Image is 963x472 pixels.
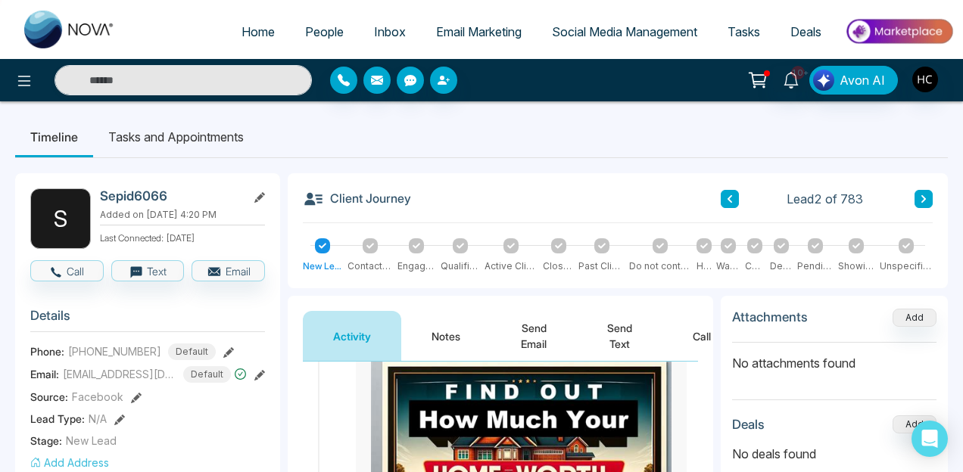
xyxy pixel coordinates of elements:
[844,14,954,48] img: Market-place.gif
[745,259,765,273] div: Cold
[712,17,775,46] a: Tasks
[552,24,697,39] span: Social Media Management
[491,311,577,361] button: Send Email
[578,259,625,273] div: Past Client
[183,366,231,383] span: Default
[441,259,480,273] div: Qualified
[809,66,898,95] button: Avon AI
[72,389,123,405] span: Facebook
[63,366,176,382] span: [EMAIL_ADDRESS][DOMAIN_NAME]
[24,11,115,48] img: Nova CRM Logo
[629,259,692,273] div: Do not contact
[732,343,937,372] p: No attachments found
[100,188,241,203] h2: Sepid6066
[543,259,574,273] div: Closed
[30,389,68,405] span: Source:
[728,24,760,39] span: Tasks
[577,311,662,361] button: Send Text
[537,17,712,46] a: Social Media Management
[192,260,265,281] button: Email
[15,116,93,157] li: Timeline
[30,343,64,359] span: Phone:
[732,309,808,324] h3: Attachments
[732,417,765,432] h3: Deals
[290,17,359,46] a: People
[893,310,937,323] span: Add
[880,259,933,273] div: Unspecified
[68,343,161,359] span: [PHONE_NUMBER]
[359,17,421,46] a: Inbox
[226,17,290,46] a: Home
[485,259,538,273] div: Active Client
[374,24,406,39] span: Inbox
[791,66,805,79] span: 10+
[697,259,712,273] div: Hot
[732,445,937,463] p: No deals found
[30,366,59,382] span: Email:
[401,311,491,361] button: Notes
[30,308,265,331] h3: Details
[30,433,62,449] span: Stage:
[716,259,740,273] div: Warm
[790,24,821,39] span: Deals
[770,259,793,273] div: Dead
[168,343,216,360] span: Default
[840,71,885,89] span: Avon AI
[30,260,104,281] button: Call
[305,24,344,39] span: People
[912,67,938,92] img: User Avatar
[100,208,265,222] p: Added on [DATE] 4:20 PM
[66,433,117,449] span: New Lead
[787,190,863,208] span: Lead 2 of 783
[797,259,833,273] div: Pending
[893,415,937,433] button: Add
[421,17,537,46] a: Email Marketing
[89,411,107,427] span: N/A
[397,259,436,273] div: Engaged
[93,116,259,157] li: Tasks and Appointments
[242,24,275,39] span: Home
[30,411,85,427] span: Lead Type:
[303,259,343,273] div: New Lead
[347,259,393,273] div: Contacted
[30,188,91,249] div: S
[303,311,401,361] button: Activity
[436,24,522,39] span: Email Marketing
[773,66,809,92] a: 10+
[813,70,834,91] img: Lead Flow
[893,309,937,327] button: Add
[912,421,948,457] div: Open Intercom Messenger
[100,228,265,245] p: Last Connected: [DATE]
[303,188,411,210] h3: Client Journey
[111,260,185,281] button: Text
[662,311,741,361] button: Call
[30,455,109,470] button: Add Address
[838,259,875,273] div: Showing
[775,17,837,46] a: Deals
